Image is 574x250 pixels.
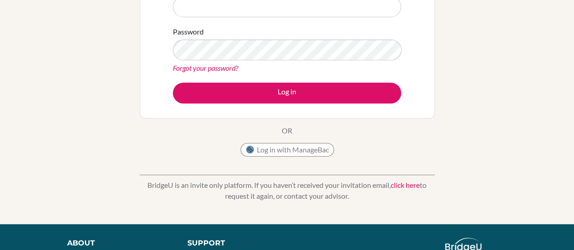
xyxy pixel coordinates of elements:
[173,26,204,37] label: Password
[240,143,334,157] button: Log in with ManageBac
[391,181,420,189] a: click here
[173,64,238,72] a: Forgot your password?
[173,83,401,103] button: Log in
[67,238,167,249] div: About
[282,125,292,136] p: OR
[187,238,278,249] div: Support
[140,180,435,201] p: BridgeU is an invite only platform. If you haven’t received your invitation email, to request it ...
